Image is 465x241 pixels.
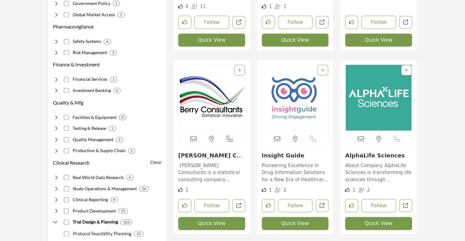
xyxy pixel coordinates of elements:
button: Finance & Investment [53,61,100,68]
div: 1 Results For Financial Services [110,77,117,82]
input: Select Clinical Reporting checkbox [64,197,69,202]
h4: Testing & Release: Analyzing acceptability of materials, stability and final drug product batches. [73,125,106,131]
div: 4 Results For Safety Systems [104,39,111,44]
h4: Safety Systems: Collecting, processing and analyzing safety data. [73,38,101,44]
a: Add To List [238,68,241,73]
h3: Berry Consultants [178,152,245,159]
div: 6 Results For Real World Data Research [126,175,133,180]
i: Like [262,187,266,192]
b: 0 [116,88,118,93]
h4: Production & Supply Chain: Manufacturing, packaging and distributing drug supply. [73,147,126,154]
div: Followers [275,3,287,10]
h3: Quality & Mfg [53,99,83,106]
span: 1 [352,187,355,193]
a: Open alphalife-sciences1 in new tab [399,199,412,212]
p: ⁠⁠⁠⁠⁠⁠⁠ [PERSON_NAME] Consultants is a statistical consulting company specializing in innovative ... [178,162,245,183]
input: Select Safety Systems checkbox [64,39,69,44]
a: ⁠⁠⁠⁠⁠⁠⁠ [PERSON_NAME] Consultants is a statistical consulting company specializing in innovative ... [178,161,245,183]
h4: Government Policy: Monitoring and influencing drug-related public policy. [73,0,110,7]
a: Pioneering Excellence in Drug Information Solutions for a New Era of Healthcare In [DATE] rapidly... [262,161,329,183]
input: Select Production & Supply Chain checkbox [64,148,69,153]
div: 1 Results For Testing & Release [109,126,116,131]
i: Like [345,187,350,192]
div: 8 Results For Clinical Reporting [111,197,118,203]
span: 11 [200,4,206,9]
a: Add To List [321,68,325,73]
a: Open Listing in new tab [178,65,245,131]
input: Select Quality Management checkbox [64,137,69,142]
div: 1 Results For Government Policy [113,1,120,6]
input: Select Global Market Access checkbox [64,12,69,17]
i: Like [178,187,183,192]
button: Like listing [345,16,358,29]
a: Insight Guide [262,152,304,159]
span: 1 [185,187,189,193]
h4: Product Development: Developing and producing investigational drug formulations. [73,208,116,214]
button: Like listing [262,16,275,29]
button: Quick View [345,217,412,230]
span: 1 [283,4,287,9]
h4: Investment Banking: Providing deal structuring and financing advisory services. [73,87,111,94]
div: Followers [275,187,287,194]
b: 0 [121,115,124,120]
input: Select Financial Services checkbox [64,77,69,82]
button: Follow [361,16,396,29]
a: Open synterex-inc in new tab [316,16,328,29]
a: AlphaLife Sciences [345,152,405,159]
a: Open berry-consultants in new tab [232,199,245,212]
input: Select Testing & Release checkbox [64,126,69,131]
b: 102 [123,220,130,224]
b: 25 [121,209,125,213]
h4: Facilities & Equipment: Maintaining physical plants and machine operations. [73,114,116,120]
div: 102 Results For Trial Design & Planning [121,219,132,225]
button: Quick View [345,33,412,47]
div: 2 Results For Production & Supply Chain [128,148,135,154]
input: Select Product Development checkbox [64,208,69,213]
div: 3 Results For Risk Management [110,50,117,55]
div: 0 Results For Facilities & Equipment [119,115,126,120]
a: Open proofpilot in new tab [399,16,412,29]
h4: Risk Management: Detecting, evaluating and communicating product risks. [73,49,107,56]
button: Follow [278,199,313,212]
b: 2 [118,137,121,142]
span: 1 [269,4,272,9]
div: Followers [359,187,370,194]
b: 2 [131,149,133,153]
button: Like listing [178,16,191,29]
a: Open insight-guide in new tab [316,199,328,212]
img: AlphaLife Sciences [345,65,412,131]
input: Select Protocol Feasibility Planning checkbox [64,231,69,236]
p: About Company AlphaLife Sciences is transforming life sciences through AuroraPrime, our premier A... [345,162,412,183]
div: 1 Results For Global Market Access [117,12,125,18]
p: Protocol Feasibility Planning: Evaluating feasibility of proposed study protocols. [71,230,132,237]
span: 4 [185,4,189,9]
h4: Real World Data Research: Deriving insights from analyzing real-world data. [73,174,124,181]
button: Follow [361,199,396,212]
button: Like listing [345,199,358,212]
input: Select Risk Management checkbox [64,50,69,55]
span: 2 [367,187,370,193]
div: 0 Results For Investment Banking [113,88,121,93]
b: 36 [142,187,146,191]
div: 2 Results For Quality Management [116,137,123,142]
span: 2 [283,187,287,193]
b: 3 [112,50,114,55]
input: Select Trial Design & Planning checkbox [64,220,69,225]
button: Clinical Research [53,159,90,167]
img: Berry Consultants [178,65,245,131]
button: Follow [194,199,229,212]
a: Open Listing in new tab [262,65,328,131]
button: Pharmacovigilance [53,23,94,30]
b: 23 [137,232,141,236]
div: 23 Results For Protocol Feasibility Planning [134,231,143,237]
input: Select Real World Data Research checkbox [64,175,69,180]
buton: Clear [150,159,162,166]
h3: AlphaLife Sciences [345,152,412,159]
b: 4 [106,39,108,44]
button: Quick View [178,217,245,230]
input: Select Study Operations & Management checkbox [64,186,69,191]
h4: Study Operations & Management: Conducting and overseeing clinical studies. [73,186,137,192]
a: Open Listing in new tab [345,65,412,131]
